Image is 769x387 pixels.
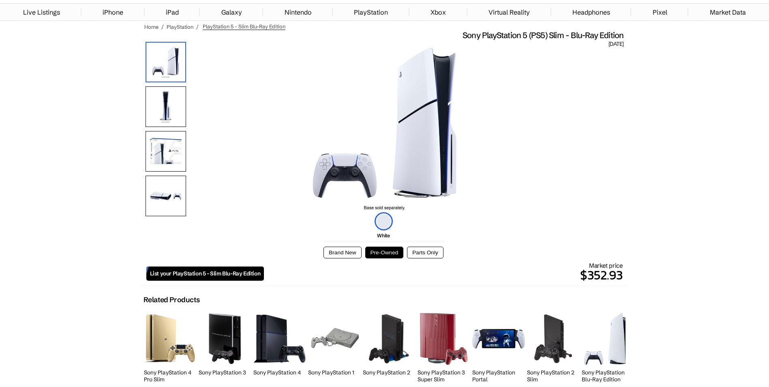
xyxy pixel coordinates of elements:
[418,308,470,385] a: PlayStation 3 Super Slim (PS3 Slim) Sony PlayStation 3 Super Slim
[584,313,632,364] img: PlayStation 5 (PS5) Blu-Ray Edition
[19,4,64,20] a: Live Listings
[253,308,306,385] a: PlayStation 4 (PS4) Sony PlayStation 4
[146,176,186,216] img: All
[146,267,264,281] a: List your PlayStation 5 - Slim Blu-Ray Edition
[161,24,164,30] span: /
[527,308,580,385] a: PlayStation 2 (PS2) Slim Sony PlayStation 2 Slim
[281,4,316,20] a: Nintendo
[527,369,580,383] h2: Sony PlayStation 2 Slim
[419,313,468,364] img: PlayStation 3 Super Slim (PS3 Slim)
[568,4,614,20] a: Headphones
[203,23,285,30] span: PlayStation 5 - Slim Blu-Ray Edition
[649,4,671,20] a: Pixel
[308,369,361,376] h2: Sony PlayStation 1
[146,86,186,127] img: Front
[582,369,634,383] h2: Sony PlayStation 5 Blu-Ray Edition
[144,313,196,365] img: PlayStation 4 (PS4) Slim
[196,24,199,30] span: /
[264,262,623,285] div: Market price
[582,308,634,385] a: PlayStation 5 (PS5) Blu-Ray Edition Sony PlayStation 5 Blu-Ray Edition
[199,369,251,376] h2: Sony PlayStation 3
[146,42,186,82] img: PlayStation 5 Slim Blu-Ray Edition
[377,232,390,239] span: White
[463,30,623,41] span: Sony PlayStation 5 (PS5) Slim - Blu-Ray Edition
[253,314,306,363] img: PlayStation 4 (PS4)
[472,369,525,383] h2: Sony PlayStation Portal
[407,247,443,258] button: Parts Only
[199,308,251,385] a: PlayStation 3 (PS3) Sony PlayStation 3
[533,313,573,364] img: PlayStation 2 (PS2) Slim
[207,313,243,364] img: PlayStation 3 (PS3)
[144,308,197,385] a: PlayStation 4 (PS4) Slim Sony PlayStation 4 Pro Slim
[375,212,393,230] img: white-icon
[217,4,246,20] a: Galaxy
[363,369,416,376] h2: Sony PlayStation 2
[308,308,361,385] a: PlayStation 1 (PS1) Sony PlayStation 1
[144,295,200,304] h2: Related Products
[365,247,404,258] button: Pre-Owned
[313,48,456,210] img: PlayStation 5 Slim Blu-Ray Edition
[608,41,623,48] span: [DATE]
[150,270,261,277] span: List your PlayStation 5 - Slim Blu-Ray Edition
[484,4,534,20] a: Virtual Reality
[426,4,450,20] a: Xbox
[144,369,197,383] h2: Sony PlayStation 4 Pro Slim
[472,329,525,348] img: PlayStation Portal
[162,4,183,20] a: iPad
[472,308,525,385] a: PlayStation Portal Sony PlayStation Portal
[350,4,392,20] a: PlayStation
[253,369,306,376] h2: Sony PlayStation 4
[99,4,127,20] a: iPhone
[363,308,416,385] a: PlayStation 2 (PS2) Sony PlayStation 2
[706,4,750,20] a: Market Data
[323,247,361,258] button: Brand New
[146,131,186,172] img: Box
[418,369,470,383] h2: Sony PlayStation 3 Super Slim
[144,24,159,30] a: Home
[368,313,410,364] img: PlayStation 2 (PS2)
[308,326,361,351] img: PlayStation 1 (PS1)
[264,265,623,285] p: $352.93
[167,24,193,30] a: PlayStation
